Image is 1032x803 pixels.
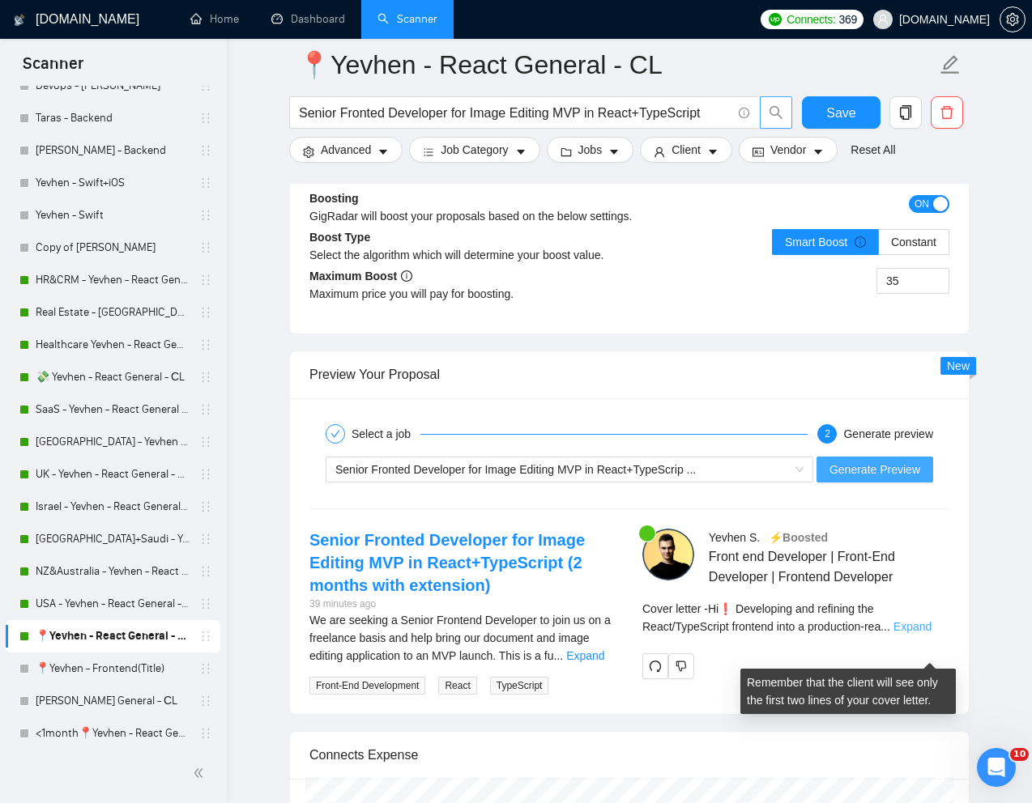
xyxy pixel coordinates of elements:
[36,685,190,717] a: [PERSON_NAME] General - СL
[839,11,857,28] span: 369
[401,270,412,282] span: info-circle
[199,727,212,740] span: holder
[547,137,634,163] button: folderJobscaret-down
[309,231,370,244] b: Boost Type
[654,146,665,158] span: user
[36,620,190,652] a: 📍Yevhen - React General - СL
[36,393,190,426] a: SaaS - Yevhen - React General - СL
[309,192,359,205] b: Boosting
[812,146,824,158] span: caret-down
[709,531,760,544] span: Yevhen S .
[740,669,956,714] div: Remember that the client will see only the first two lines of your cover letter.
[753,146,764,158] span: idcard
[199,695,212,707] span: holder
[709,546,902,587] span: Front end Developer | Front-End Developer | Frontend Developer
[352,424,420,444] div: Select a job
[761,105,791,120] span: search
[676,660,687,673] span: dislike
[199,468,212,481] span: holder
[199,500,212,513] span: holder
[566,649,604,662] a: Expand
[643,660,667,673] span: redo
[889,96,922,129] button: copy
[36,70,190,102] a: Devops - [PERSON_NAME]
[769,13,782,26] img: upwork-logo.png
[561,146,572,158] span: folder
[309,285,629,303] div: Maximum price you will pay for boosting.
[199,79,212,92] span: holder
[940,54,961,75] span: edit
[642,600,949,635] div: Remember that the client will see only the first two lines of your cover letter.
[199,403,212,416] span: holder
[199,144,212,157] span: holder
[825,428,830,440] span: 2
[193,765,209,781] span: double-left
[672,141,701,159] span: Client
[36,102,190,134] a: Taras - Backend
[309,270,412,283] b: Maximum Boost
[309,614,611,662] span: We are seeking a Senior Frontend Developer to join us on a freelance basis and help bring our doc...
[770,141,806,159] span: Vendor
[785,236,866,249] span: Smart Boost
[36,652,190,685] a: 📍Yevhen - Frontend(Title)
[817,457,933,482] button: Generate Preview
[377,146,389,158] span: caret-down
[199,597,212,610] span: holder
[199,565,212,578] span: holder
[36,523,190,555] a: [GEOGRAPHIC_DATA]+Saudi - Yevhen - React General - СL
[36,717,190,750] a: <1month📍Yevhen - React General - СL
[787,11,835,28] span: Connects:
[977,748,1016,787] iframe: Intercom live chat
[608,146,620,158] span: caret-down
[199,371,212,384] span: holder
[190,12,239,26] a: homeHome
[10,52,96,86] span: Scanner
[298,45,936,85] input: Scanner name...
[851,141,895,159] a: Reset All
[881,620,890,633] span: ...
[877,14,889,25] span: user
[423,146,434,158] span: bars
[36,426,190,458] a: [GEOGRAPHIC_DATA] - Yevhen - React General - СL
[309,611,616,665] div: We are seeking a Senior Frontend Developer to join us on a freelance basis and help bring our doc...
[36,361,190,393] a: 💸 Yevhen - React General - СL
[199,274,212,287] span: holder
[330,429,340,439] span: check
[36,167,190,199] a: Yevhen - Swift+iOS
[36,329,190,361] a: Healthcare Yevhen - React General - СL
[377,12,437,26] a: searchScanner
[199,338,212,351] span: holder
[438,677,476,695] span: React
[199,435,212,448] span: holder
[309,531,585,594] a: Senior Fronted Developer for Image Editing MVP in React+TypeScript (2 months with extension)
[36,264,190,296] a: HR&CRM - Yevhen - React General - СL
[578,141,603,159] span: Jobs
[299,103,731,123] input: Search Freelance Jobs...
[409,137,539,163] button: barsJob Categorycaret-down
[199,176,212,189] span: holder
[199,306,212,319] span: holder
[309,597,616,612] div: 39 minutes ago
[769,531,828,544] span: ⚡️Boosted
[843,424,933,444] div: Generate preview
[289,137,403,163] button: settingAdvancedcaret-down
[271,12,345,26] a: dashboardDashboard
[14,7,25,33] img: logo
[199,241,212,254] span: holder
[515,146,527,158] span: caret-down
[36,232,190,264] a: Copy of [PERSON_NAME]
[553,649,563,662] span: ...
[1000,13,1026,26] a: setting
[642,529,694,580] img: c1SzIbEPm00t23SiHkyARVMOmVneCY9unz2SixVBO24ER7hE6G1mrrfMXK5DrmUIab
[199,112,212,125] span: holder
[802,96,881,129] button: Save
[1000,6,1026,32] button: setting
[309,732,949,778] div: Connects Expense
[739,137,838,163] button: idcardVendorcaret-down
[890,105,921,120] span: copy
[932,105,962,120] span: delete
[335,463,696,476] span: Senior Fronted Developer for Image Editing MVP in React+TypeScrip ...
[893,620,932,633] a: Expand
[199,209,212,222] span: holder
[303,146,314,158] span: setting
